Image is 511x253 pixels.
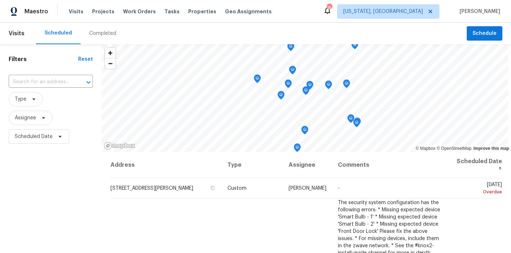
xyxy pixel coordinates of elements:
[294,143,301,155] div: Map marker
[450,152,502,178] th: Scheduled Date ↑
[347,114,354,125] div: Map marker
[78,56,93,63] div: Reset
[15,133,53,140] span: Scheduled Date
[105,59,116,69] span: Zoom out
[287,42,294,54] div: Map marker
[474,146,509,151] a: Improve this map
[456,188,502,195] div: Overdue
[24,8,48,15] span: Maestro
[301,126,308,137] div: Map marker
[457,8,500,15] span: [PERSON_NAME]
[9,77,73,88] input: Search for an address...
[110,152,222,178] th: Address
[105,48,116,58] button: Zoom in
[327,4,332,11] div: 15
[9,26,24,41] span: Visits
[416,146,435,151] a: Mapbox
[343,79,350,91] div: Map marker
[101,44,508,152] canvas: Map
[105,58,116,69] button: Zoom out
[104,142,135,150] a: Mapbox homepage
[9,56,78,63] h1: Filters
[209,185,216,191] button: Copy Address
[188,8,216,15] span: Properties
[467,26,502,41] button: Schedule
[15,96,26,103] span: Type
[351,41,358,52] div: Map marker
[45,29,72,37] div: Scheduled
[92,8,114,15] span: Projects
[285,79,292,91] div: Map marker
[325,80,332,92] div: Map marker
[332,152,450,178] th: Comments
[456,182,502,195] span: [DATE]
[83,77,94,87] button: Open
[110,186,193,191] span: [STREET_ADDRESS][PERSON_NAME]
[289,186,326,191] span: [PERSON_NAME]
[354,118,361,129] div: Map marker
[164,9,180,14] span: Tasks
[254,74,261,86] div: Map marker
[15,114,36,121] span: Assignee
[123,8,156,15] span: Work Orders
[306,81,313,92] div: Map marker
[225,8,272,15] span: Geo Assignments
[338,186,340,191] span: -
[353,119,360,130] div: Map marker
[89,30,116,37] div: Completed
[437,146,471,151] a: OpenStreetMap
[472,29,497,38] span: Schedule
[289,66,296,77] div: Map marker
[277,91,285,102] div: Map marker
[302,86,309,97] div: Map marker
[343,8,423,15] span: [US_STATE], [GEOGRAPHIC_DATA]
[227,186,247,191] span: Custom
[283,152,332,178] th: Assignee
[69,8,83,15] span: Visits
[222,152,282,178] th: Type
